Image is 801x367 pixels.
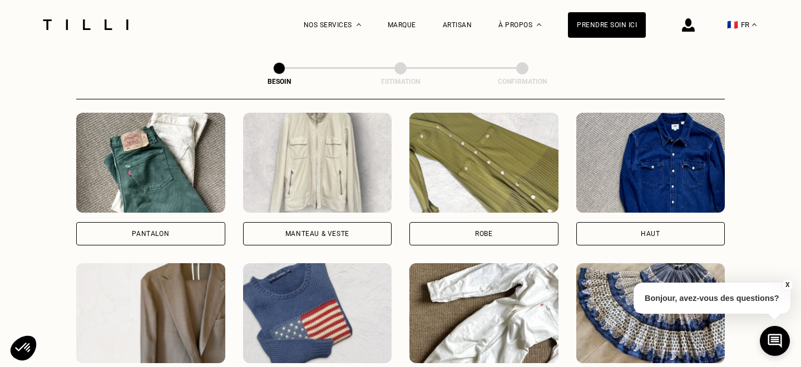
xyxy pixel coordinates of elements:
[752,23,756,26] img: menu déroulant
[224,78,335,86] div: Besoin
[243,113,392,213] img: Tilli retouche votre Manteau & Veste
[388,21,416,29] a: Marque
[243,263,392,363] img: Tilli retouche votre Pull & gilet
[357,23,361,26] img: Menu déroulant
[568,12,646,38] a: Prendre soin ici
[537,23,541,26] img: Menu déroulant à propos
[345,78,456,86] div: Estimation
[782,279,793,291] button: X
[634,283,790,314] p: Bonjour, avez-vous des questions?
[467,78,578,86] div: Confirmation
[443,21,472,29] a: Artisan
[409,113,558,213] img: Tilli retouche votre Robe
[576,263,725,363] img: Tilli retouche votre Jupe
[576,113,725,213] img: Tilli retouche votre Haut
[76,263,225,363] img: Tilli retouche votre Tailleur
[475,230,492,237] div: Robe
[39,19,132,30] img: Logo du service de couturière Tilli
[409,263,558,363] img: Tilli retouche votre Combinaison
[132,230,169,237] div: Pantalon
[76,113,225,213] img: Tilli retouche votre Pantalon
[285,230,349,237] div: Manteau & Veste
[641,230,660,237] div: Haut
[682,18,695,32] img: icône connexion
[727,19,738,30] span: 🇫🇷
